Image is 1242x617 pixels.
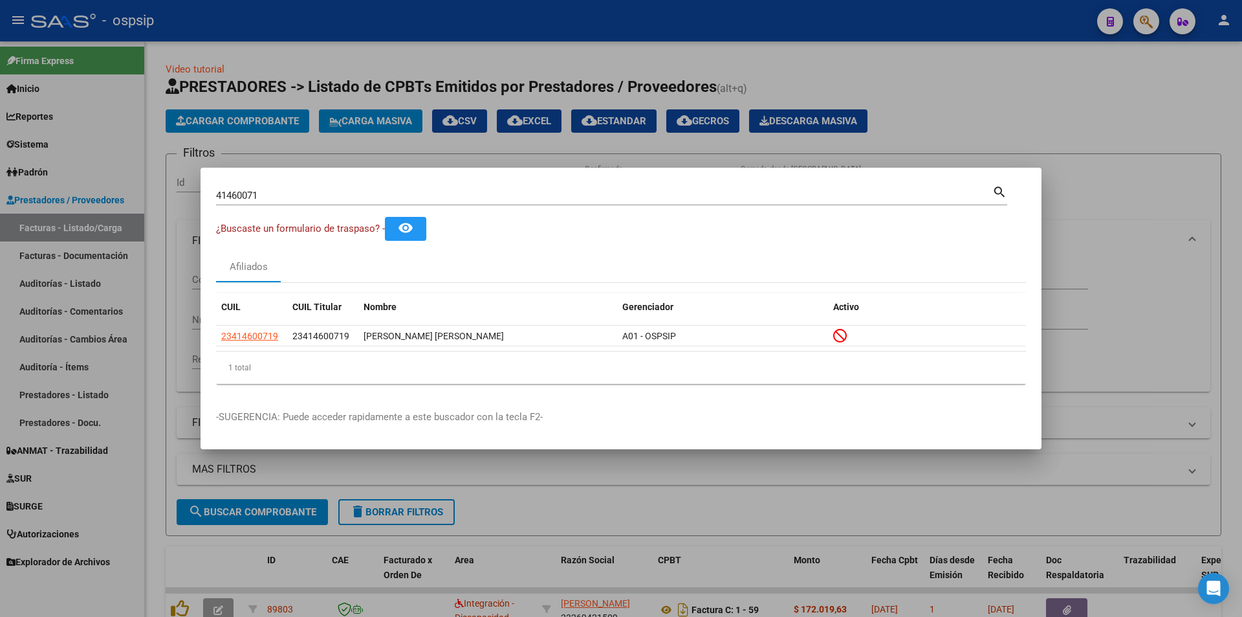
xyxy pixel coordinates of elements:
[216,293,287,321] datatable-header-cell: CUIL
[216,352,1026,384] div: 1 total
[358,293,617,321] datatable-header-cell: Nombre
[221,302,241,312] span: CUIL
[992,183,1007,199] mat-icon: search
[287,293,358,321] datatable-header-cell: CUIL Titular
[617,293,828,321] datatable-header-cell: Gerenciador
[364,329,612,344] div: [PERSON_NAME] [PERSON_NAME]
[828,293,1026,321] datatable-header-cell: Activo
[292,331,349,341] span: 23414600719
[622,302,673,312] span: Gerenciador
[216,223,385,234] span: ¿Buscaste un formulario de traspaso? -
[833,302,859,312] span: Activo
[1198,573,1229,604] div: Open Intercom Messenger
[221,331,278,341] span: 23414600719
[622,331,676,341] span: A01 - OSPSIP
[216,410,1026,425] p: -SUGERENCIA: Puede acceder rapidamente a este buscador con la tecla F2-
[230,260,268,275] div: Afiliados
[398,220,413,236] mat-icon: remove_red_eye
[292,302,342,312] span: CUIL Titular
[364,302,397,312] span: Nombre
